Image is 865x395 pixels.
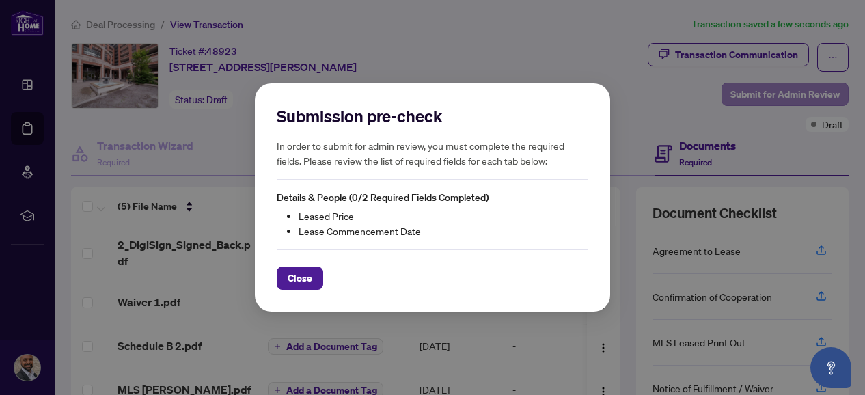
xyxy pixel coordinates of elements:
[277,191,489,204] span: Details & People (0/2 Required Fields Completed)
[288,267,312,289] span: Close
[299,223,588,239] li: Lease Commencement Date
[277,105,588,127] h2: Submission pre-check
[810,347,851,388] button: Open asap
[277,138,588,168] h5: In order to submit for admin review, you must complete the required fields. Please review the lis...
[277,267,323,290] button: Close
[299,208,588,223] li: Leased Price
